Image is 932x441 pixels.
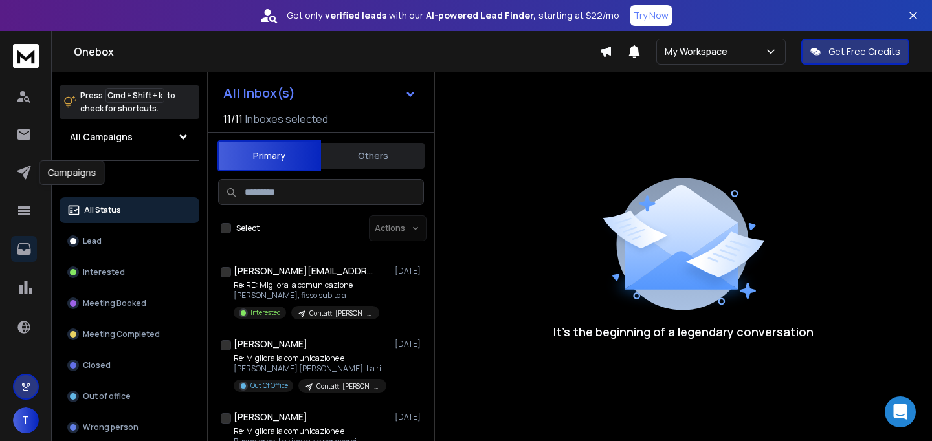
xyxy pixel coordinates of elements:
[395,412,424,422] p: [DATE]
[60,352,199,378] button: Closed
[234,411,307,424] h1: [PERSON_NAME]
[83,298,146,308] p: Meeting Booked
[634,9,669,22] p: Try Now
[60,228,199,254] button: Lead
[39,160,105,185] div: Campaigns
[630,5,672,26] button: Try Now
[60,414,199,440] button: Wrong person
[13,407,39,433] button: T
[83,267,125,277] p: Interested
[213,80,427,106] button: All Inbox(s)
[287,9,619,22] p: Get only with our starting at $22/mo
[395,266,424,276] p: [DATE]
[60,383,199,409] button: Out of office
[245,111,328,127] h3: Inboxes selected
[74,44,599,59] h1: Onebox
[83,329,160,339] p: Meeting Completed
[885,396,916,427] div: Open Intercom Messenger
[105,88,164,103] span: Cmd + Shift + k
[325,9,386,22] strong: verified leads
[217,140,321,171] button: Primary
[309,308,372,318] p: Contatti [PERSON_NAME] Retail
[234,338,307,350] h1: [PERSON_NAME]
[828,45,900,58] p: Get Free Credits
[83,391,131,402] p: Out of office
[250,381,288,391] p: Out Of Office
[234,426,389,436] p: Re: Migliora la comunicazione e
[321,142,425,170] button: Others
[83,422,139,433] p: Wrong person
[83,360,111,371] p: Closed
[234,353,389,363] p: Re: Migliora la comunicazione e
[236,223,260,233] label: Select
[234,264,376,277] h1: [PERSON_NAME][EMAIL_ADDRESS][PERSON_NAME][DOMAIN_NAME]
[223,111,243,127] span: 11 / 11
[60,171,199,189] h3: Filters
[60,124,199,150] button: All Campaigns
[234,290,379,301] p: [PERSON_NAME], fisso subito a
[60,259,199,285] button: Interested
[234,363,389,374] p: [PERSON_NAME] [PERSON_NAME], La ringraziamo
[665,45,733,58] p: My Workspace
[234,280,379,290] p: Re: RE: Migliora la comunicazione
[80,89,175,115] p: Press to check for shortcuts.
[395,339,424,349] p: [DATE]
[60,290,199,316] button: Meeting Booked
[70,131,133,144] h1: All Campaigns
[426,9,536,22] strong: AI-powered Lead Finder,
[316,382,379,391] p: Contatti [PERSON_NAME] Retail
[13,44,39,68] img: logo
[83,236,102,246] p: Lead
[223,87,295,100] h1: All Inbox(s)
[553,323,814,341] p: It’s the beginning of a legendary conversation
[250,308,281,317] p: Interested
[60,197,199,223] button: All Status
[84,205,121,215] p: All Status
[60,321,199,347] button: Meeting Completed
[801,39,909,65] button: Get Free Credits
